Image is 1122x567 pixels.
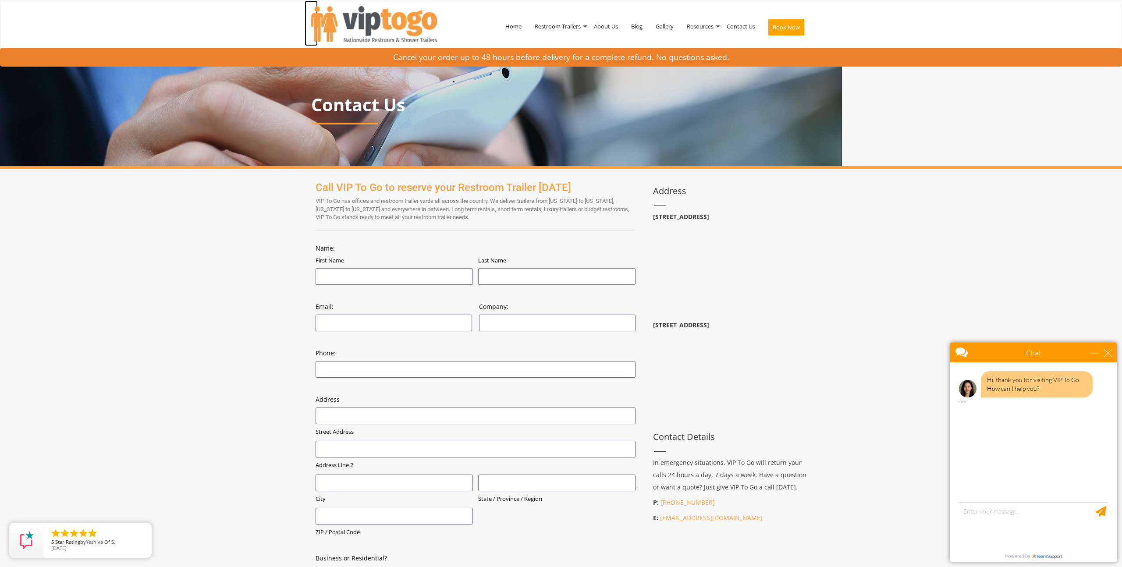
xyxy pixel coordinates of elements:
[50,528,61,539] li: 
[311,6,437,42] img: VIPTOGO
[768,19,804,35] button: Book Now
[680,4,720,49] a: Resources
[316,528,473,536] label: ZIP / Postal Code
[478,256,636,265] label: Last Name
[51,539,54,545] span: 5
[478,495,636,503] label: State / Province / Region
[69,528,79,539] li: 
[316,395,340,404] legend: Address
[649,4,680,49] a: Gallery
[316,461,636,469] label: Address Line 2
[316,349,636,358] label: Phone:
[499,4,528,49] a: Home
[316,182,636,193] h1: Call VIP To Go to reserve your Restroom Trailer [DATE]
[51,539,145,546] span: by
[653,186,811,196] h3: Address
[316,256,473,265] label: First Name
[316,302,472,311] label: Email:
[60,528,70,539] li: 
[587,4,625,49] a: About Us
[653,213,709,221] b: [STREET_ADDRESS]
[316,554,387,563] legend: Business or Residential?
[660,514,763,522] a: [EMAIL_ADDRESS][DOMAIN_NAME]
[316,244,335,253] legend: Name:
[86,539,115,545] span: Yeshiva Of S.
[653,457,811,493] p: In emergency situations, VIP To Go will return your calls 24 hours a day, 7 days a week. Have a q...
[479,302,636,311] label: Company:
[945,337,1122,567] iframe: Live Chat Box
[78,528,89,539] li: 
[653,498,659,507] b: P:
[653,432,811,442] h3: Contact Details
[762,4,811,54] a: Book Now
[528,4,587,49] a: Restroom Trailers
[55,539,80,545] span: Star Rating
[87,528,98,539] li: 
[316,428,636,436] label: Street Address
[625,4,649,49] a: Blog
[653,514,658,522] b: E:
[51,545,67,551] span: [DATE]
[311,95,811,114] p: Contact Us
[653,321,709,329] b: [STREET_ADDRESS]
[316,495,473,503] label: City
[316,182,636,222] div: VIP To Go has offices and restroom trailer yards all across the country. We deliver trailers from...
[720,4,762,49] a: Contact Us
[660,498,715,507] a: [PHONE_NUMBER]
[18,532,36,549] img: Review Rating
